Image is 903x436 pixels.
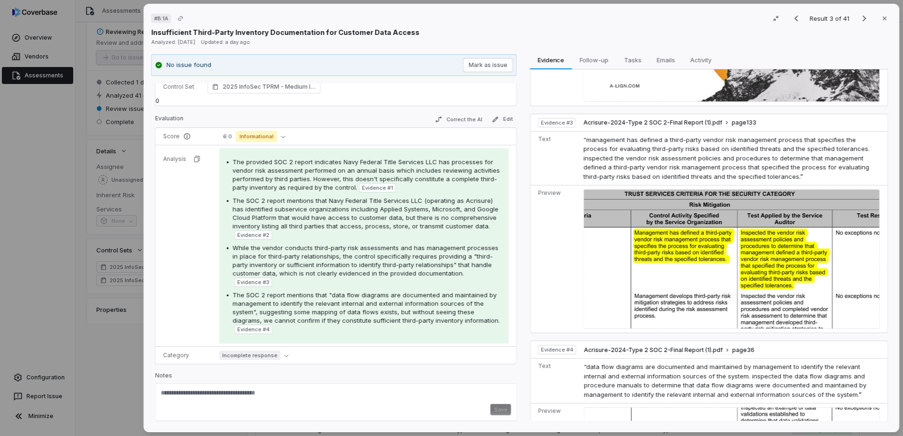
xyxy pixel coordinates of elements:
span: Evidence # 3 [541,119,573,126]
span: “data flow diagrams are documented and maintained by management to identify the relevant internal... [584,363,866,398]
button: Copy link [172,10,189,27]
span: Evidence # 3 [237,278,269,286]
button: Edit [488,114,517,125]
span: Evidence # 2 [237,231,269,239]
span: Tasks [620,54,645,66]
span: Informational [236,131,277,142]
span: While the vendor conducts third-party risk assessments and has management processes in place for ... [232,244,498,277]
button: Next result [855,13,874,24]
img: f9f6382954aa4dd1b8d5da9793727bcd_original.jpg_w1200.jpg [583,189,880,329]
td: Text [530,131,579,185]
button: Mark as issue [463,58,513,72]
span: The provided SOC 2 report indicates Navy Federal Title Services LLC has processes for vendor risk... [232,158,500,191]
span: Evidence [534,54,568,66]
span: # B.1A [154,15,168,22]
span: Evidence # 4 [541,346,573,353]
span: page 36 [732,346,754,354]
button: Acrisure-2024-Type 2 SOC 2-Final Report (1).pdfpage36 [584,346,754,354]
p: Analysis [163,155,186,163]
button: Correct the AI [431,114,486,125]
span: Evidence # 4 [237,326,270,333]
span: Follow-up [576,54,613,66]
td: Text [530,359,580,403]
span: The SOC 2 report mentions that "data flow diagrams are documented and maintained by management to... [232,291,500,324]
span: Acrisure-2024-Type 2 SOC 2-Final Report (1).pdf [583,119,722,126]
td: Preview [530,185,579,333]
p: Insufficient Third-Party Inventory Documentation for Customer Data Access [151,27,419,37]
button: 6.0Informational [219,131,289,142]
p: Control Set [163,83,196,91]
button: Acrisure-2024-Type 2 SOC 2-Final Report (1).pdfpage133 [583,119,756,127]
p: No issue found [166,60,211,70]
span: Incomplete response [219,351,281,360]
span: page 133 [732,119,756,126]
p: Result 3 of 41 [809,13,851,24]
span: “management has defined a third-party vendor risk management process that specifies the process f... [583,136,869,180]
span: Updated: a day ago [201,39,250,45]
p: Notes [155,372,517,383]
span: The SOC 2 report mentions that Navy Federal Title Services LLC (operating as Acrisure) has identi... [232,197,498,230]
span: Emails [653,54,679,66]
p: Score [163,133,208,140]
span: 2025 InfoSec TPRM - Medium Inherent Risk (SOC 2 Supported) Nth Party Management [222,82,316,92]
button: Previous result [787,13,806,24]
span: Analyzed: [DATE] [151,39,195,45]
p: Evaluation [155,115,183,126]
span: Acrisure-2024-Type 2 SOC 2-Final Report (1).pdf [584,346,723,354]
span: Evidence # 1 [362,184,393,192]
span: Activity [686,54,715,66]
p: Category [163,352,208,359]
